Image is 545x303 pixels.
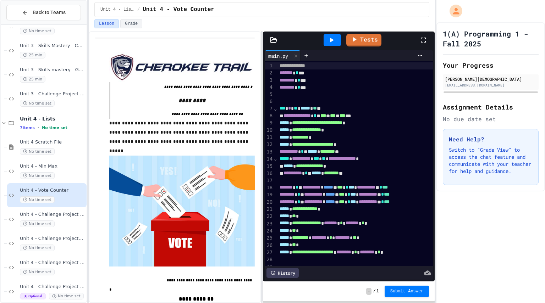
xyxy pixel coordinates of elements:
span: 7 items [20,125,35,130]
span: 25 min [20,76,45,83]
span: Unit 4 Scratch File [20,139,85,145]
span: Fold line [274,156,277,162]
button: Grade [120,19,142,28]
h1: 1(A) Programming 1 - Fall 2025 [443,29,539,49]
span: 25 min [20,52,45,58]
div: 1 [265,62,274,69]
div: 25 [265,235,274,242]
div: 27 [265,249,274,256]
div: 7 [265,105,274,112]
div: 22 [265,213,274,220]
span: Optional [20,293,46,300]
div: 10 [265,127,274,134]
div: 15 [265,163,274,170]
div: 16 [265,170,274,177]
div: 28 [265,256,274,263]
div: 24 [265,228,274,235]
span: No time set [20,245,55,251]
div: My Account [442,3,464,19]
div: 29 [265,263,274,270]
div: 11 [265,134,274,141]
span: Unit 3 - Challenge Project - 3 player Rock Paper Scissors [20,91,85,97]
span: Unit 4 - Challenge Project - Python Word Counter [20,260,85,266]
div: 13 [265,148,274,156]
span: No time set [20,269,55,275]
span: Unit 4 - Vote Counter [20,187,85,193]
button: Back to Teams [6,5,81,20]
span: Unit 3 - Skills Mastery - Counting [20,43,85,49]
div: main.py [265,52,292,60]
span: • [38,125,39,130]
span: Submit Answer [390,288,424,294]
div: 12 [265,141,274,148]
div: 17 [265,177,274,184]
span: No time set [20,220,55,227]
span: Unit 4 - Challenge Project - Grade Calculator [20,284,85,290]
span: Back to Teams [33,9,66,16]
span: - [366,288,371,295]
span: Unit 4 - Lists [20,116,85,122]
div: 20 [265,199,274,206]
button: Lesson [94,19,119,28]
span: Unit 3 - Skills mastery - Guess the Word [20,67,85,73]
div: [EMAIL_ADDRESS][DOMAIN_NAME] [445,83,536,88]
span: 1 [376,288,379,294]
h2: Your Progress [443,60,539,70]
span: / [137,7,140,12]
div: 23 [265,220,274,228]
div: 3 [265,77,274,84]
div: 2 [265,69,274,77]
div: 26 [265,242,274,249]
p: Switch to "Grade View" to access the chat feature and communicate with your teacher for help and ... [449,146,533,175]
h3: Need Help? [449,135,533,144]
span: No time set [20,28,55,34]
span: Fold line [274,106,277,111]
div: 8 [265,112,274,119]
button: Submit Answer [385,286,429,297]
a: Tests [346,34,381,46]
span: No time set [42,125,67,130]
span: No time set [20,100,55,107]
div: 18 [265,184,274,191]
div: 14 [265,156,274,163]
h2: Assignment Details [443,102,539,112]
span: Unit 4 - Vote Counter [143,5,214,14]
span: No time set [20,172,55,179]
div: 6 [265,98,274,105]
div: No due date set [443,115,539,123]
span: No time set [20,148,55,155]
div: 9 [265,119,274,127]
div: [PERSON_NAME][DEMOGRAPHIC_DATA] [445,76,536,82]
span: Unit 4 - Challenge Projects - Quizlet - Even groups [20,236,85,242]
div: 5 [265,91,274,98]
span: Unit 4 - Lists [100,7,134,12]
div: 21 [265,206,274,213]
span: No time set [49,293,84,299]
div: main.py [265,50,301,61]
span: Unit 4 - Min Max [20,163,85,169]
span: / [373,288,375,294]
div: 19 [265,191,274,198]
div: 4 [265,84,274,91]
span: Unit 4 - Challenge Project - Gimkit random name generator [20,212,85,218]
span: No time set [20,196,55,203]
div: History [266,268,299,278]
